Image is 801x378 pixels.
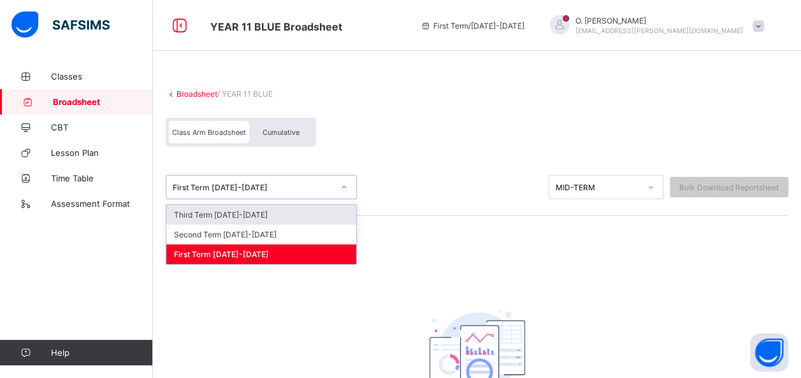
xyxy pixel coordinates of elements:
[421,21,524,31] span: session/term information
[575,16,743,25] span: O. [PERSON_NAME]
[51,347,152,358] span: Help
[51,71,153,81] span: Classes
[53,97,153,107] span: Broadsheet
[51,148,153,158] span: Lesson Plan
[210,20,342,33] span: Class Arm Broadsheet
[11,11,110,38] img: safsims
[263,128,299,137] span: Cumulative
[51,122,153,132] span: CBT
[177,89,217,99] a: Broadsheet
[556,183,640,192] div: MID-TERM
[166,244,356,264] div: First Term [DATE]-[DATE]
[166,205,356,225] div: Third Term [DATE]-[DATE]
[679,183,779,192] span: Bulk Download Reportsheet
[537,15,770,36] div: O.Popoola
[173,183,333,192] div: First Term [DATE]-[DATE]
[750,333,788,372] button: Open asap
[575,27,743,34] span: [EMAIL_ADDRESS][PERSON_NAME][DOMAIN_NAME]
[172,128,246,137] span: Class Arm Broadsheet
[51,173,153,183] span: Time Table
[166,225,356,244] div: Second Term [DATE]-[DATE]
[51,199,153,209] span: Assessment Format
[217,89,273,99] span: / YEAR 11 BLUE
